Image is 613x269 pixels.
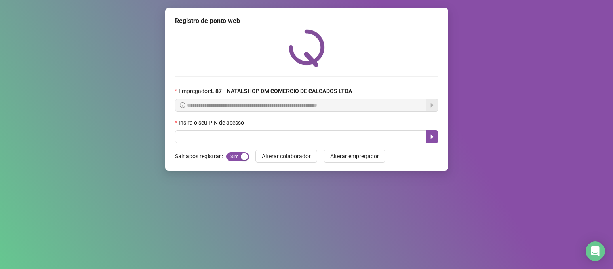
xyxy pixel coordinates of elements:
span: Empregador : [179,87,352,95]
label: Insira o seu PIN de acesso [175,118,249,127]
button: Alterar colaborador [255,150,317,163]
span: caret-right [429,133,435,140]
div: Registro de ponto web [175,16,438,26]
img: QRPoint [289,29,325,67]
span: Alterar colaborador [262,152,311,161]
strong: L 87 - NATALSHOP DM COMERCIO DE CALCADOS LTDA [211,88,352,94]
span: info-circle [180,102,185,108]
div: Open Intercom Messenger [586,241,605,261]
span: Alterar empregador [330,152,379,161]
label: Sair após registrar [175,150,226,163]
button: Alterar empregador [324,150,385,163]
